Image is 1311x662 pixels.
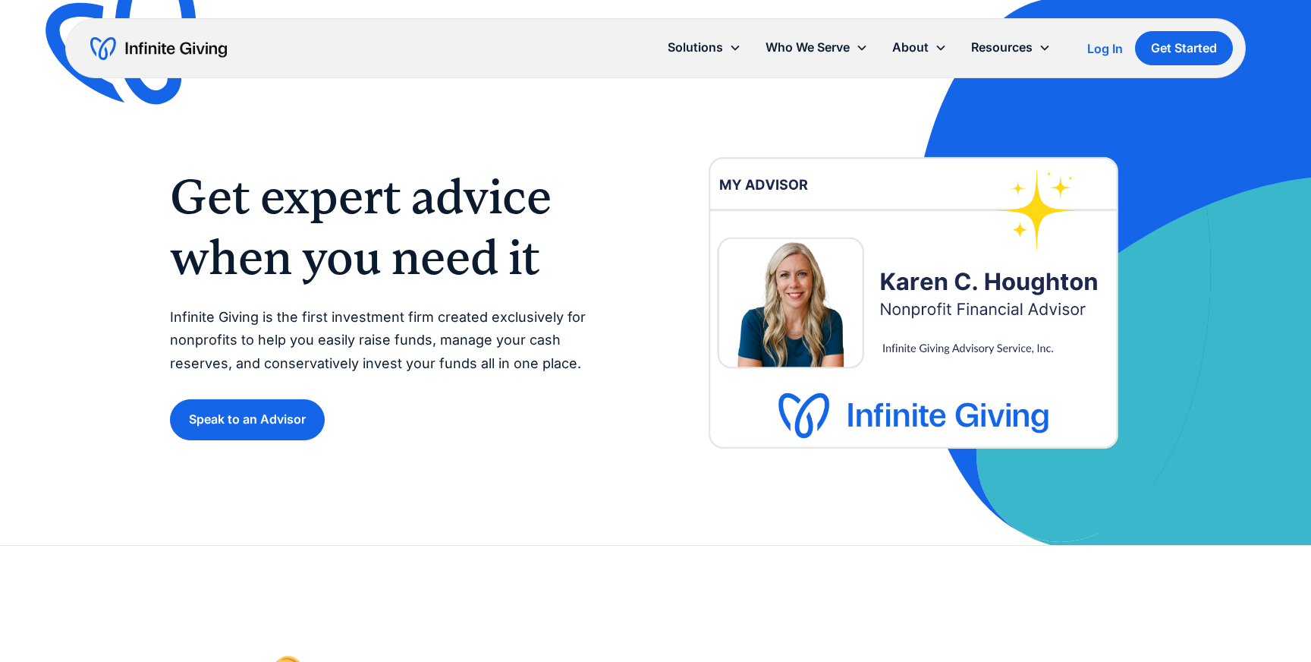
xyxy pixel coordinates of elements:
div: Resources [971,37,1033,58]
a: home [90,36,227,61]
a: Speak to an Advisor [170,399,325,440]
div: Who We Serve [753,31,880,64]
div: Solutions [655,31,753,64]
div: Log In [1087,43,1123,55]
div: Who We Serve [766,37,850,58]
div: Resources [959,31,1063,64]
a: Log In [1087,39,1123,58]
div: About [880,31,959,64]
p: Infinite Giving is the first investment firm created exclusively for nonprofits to help you easil... [170,306,625,376]
h1: Get expert advice when you need it [170,166,625,288]
div: About [892,37,929,58]
div: Solutions [668,37,723,58]
a: Get Started [1135,31,1233,65]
